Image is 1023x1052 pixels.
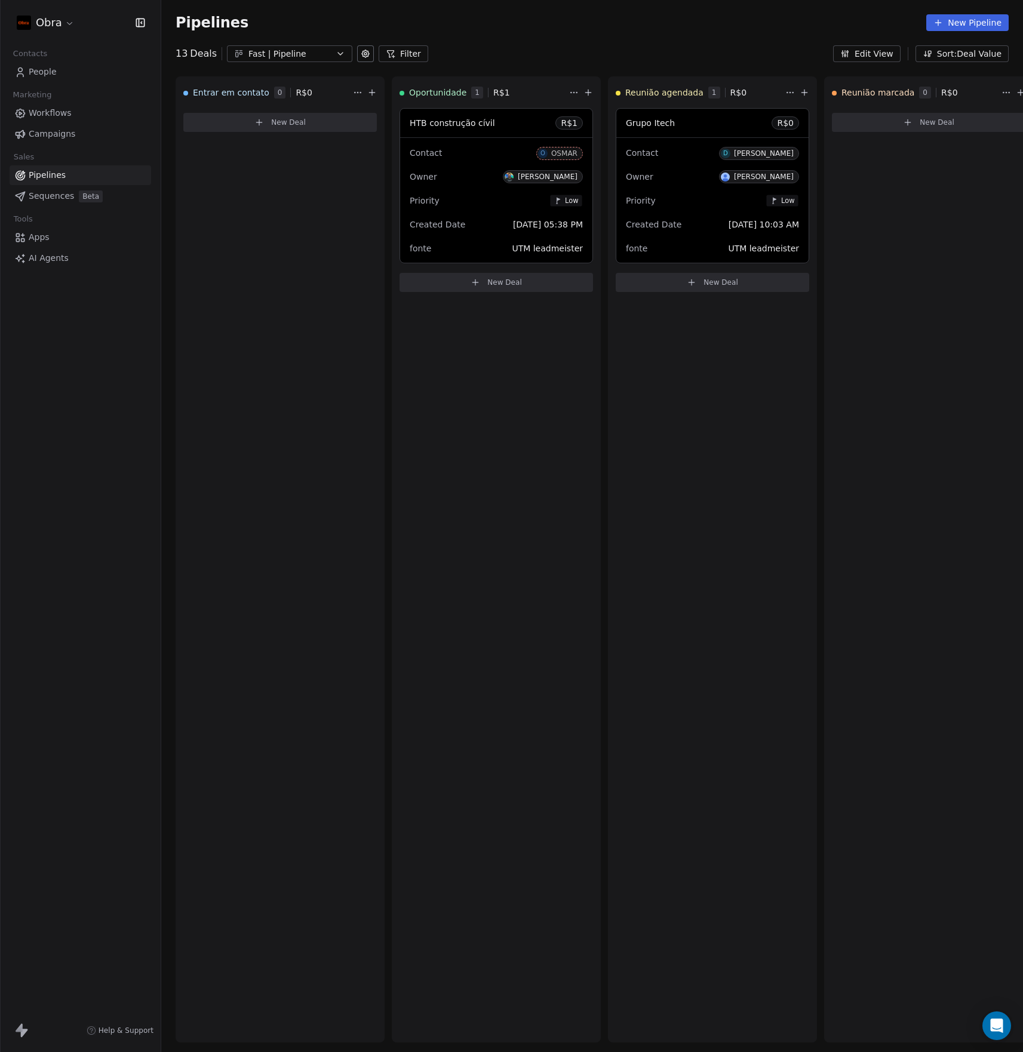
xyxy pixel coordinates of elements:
span: 1 [471,87,483,99]
div: Reunião agendada1R$0 [616,77,783,108]
div: O [540,149,545,158]
span: Help & Support [99,1026,153,1035]
a: Workflows [10,103,151,123]
span: R$ 0 [777,117,794,129]
span: 0 [919,87,931,99]
span: Marketing [8,86,57,104]
span: Sales [8,148,39,166]
span: Campaigns [29,128,75,140]
span: Low [565,196,579,205]
span: 0 [274,87,286,99]
div: HTB construção cívilR$1ContactOOSMAROwnerO[PERSON_NAME]PriorityLowCreated Date[DATE] 05:38 PMfont... [400,108,593,263]
div: Fast | Pipeline [248,48,331,60]
span: [DATE] 05:38 PM [513,220,583,229]
div: Reunião marcada0R$0 [832,77,999,108]
button: New Deal [183,113,377,132]
button: Filter [379,45,428,62]
span: Grupo Itech [626,118,675,128]
div: Entrar em contato0R$0 [183,77,351,108]
div: D [723,149,728,158]
span: [DATE] 10:03 AM [729,220,799,229]
span: Low [781,196,795,205]
div: [PERSON_NAME] [734,173,794,181]
span: Entrar em contato [193,87,269,99]
span: Contact [626,148,658,158]
button: Obra [14,13,77,33]
a: Apps [10,227,151,247]
button: Edit View [833,45,901,62]
span: New Deal [271,118,306,127]
span: 1 [708,87,720,99]
span: Owner [626,172,653,182]
span: R$ 1 [561,117,577,129]
img: O [505,173,514,182]
span: Contacts [8,45,53,63]
span: Beta [79,190,103,202]
span: Pipelines [176,14,248,31]
span: New Deal [920,118,954,127]
span: New Deal [487,278,522,287]
a: People [10,62,151,82]
button: New Deal [400,273,593,292]
span: Created Date [410,220,465,229]
span: Sequences [29,190,74,202]
div: [PERSON_NAME] [518,173,577,181]
span: R$ 1 [493,87,510,99]
span: fonte [410,244,431,253]
div: Oportunidade1R$1 [400,77,567,108]
span: Pipelines [29,169,66,182]
button: New Pipeline [926,14,1009,31]
span: Workflows [29,107,72,119]
span: Owner [410,172,437,182]
span: R$ 0 [296,87,312,99]
span: UTM leadmeister [728,244,799,253]
button: New Deal [616,273,809,292]
img: G [721,173,730,182]
a: Campaigns [10,124,151,144]
span: Oportunidade [409,87,466,99]
span: Priority [626,196,656,205]
div: Grupo ItechR$0ContactD[PERSON_NAME]OwnerG[PERSON_NAME]PriorityLowCreated Date[DATE] 10:03 AMfonte... [616,108,809,263]
div: OSMAR [551,149,577,158]
span: Apps [29,231,50,244]
img: 400x400-obra.png [17,16,31,30]
span: Obra [36,15,62,30]
span: Tools [8,210,38,228]
span: Priority [410,196,440,205]
div: Open Intercom Messenger [982,1011,1011,1040]
span: R$ 0 [941,87,958,99]
div: [PERSON_NAME] [734,149,794,158]
a: AI Agents [10,248,151,268]
a: Pipelines [10,165,151,185]
span: UTM leadmeister [512,244,583,253]
span: People [29,66,57,78]
span: fonte [626,244,647,253]
div: 13 [176,47,217,61]
span: Contact [410,148,442,158]
span: Deals [190,47,217,61]
button: Sort: Deal Value [916,45,1009,62]
span: R$ 0 [730,87,747,99]
a: SequencesBeta [10,186,151,206]
a: Help & Support [87,1026,153,1035]
span: AI Agents [29,252,69,264]
span: HTB construção cívil [410,118,495,128]
span: New Deal [703,278,738,287]
span: Reunião marcada [841,87,914,99]
span: Created Date [626,220,681,229]
span: Reunião agendada [625,87,703,99]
